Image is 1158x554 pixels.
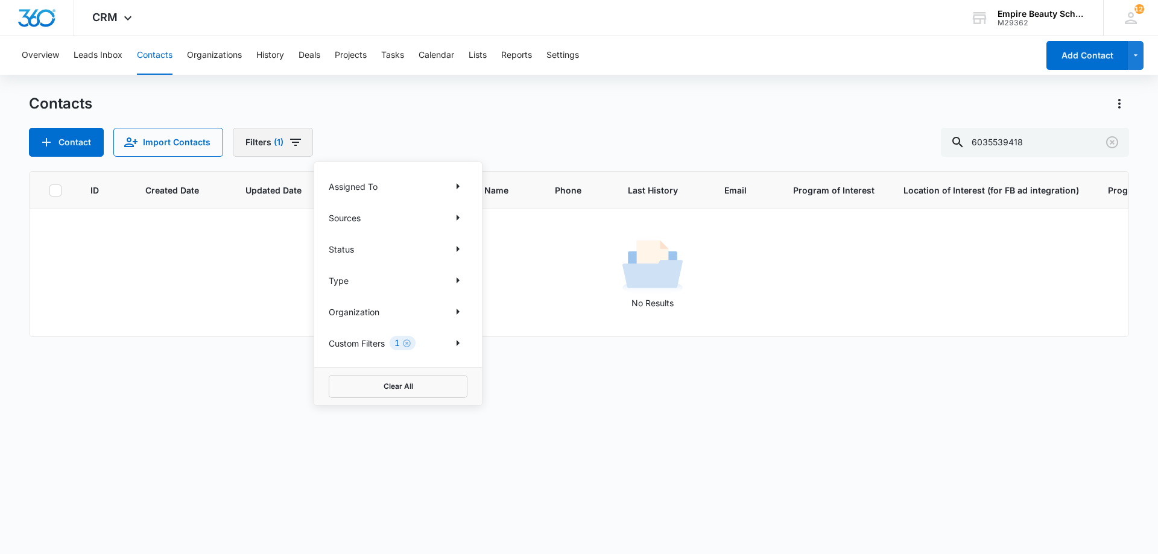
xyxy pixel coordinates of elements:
span: ID [90,184,99,197]
button: Show Custom Filters filters [448,333,467,353]
button: Clear [1103,133,1122,152]
span: (1) [274,138,283,146]
div: notifications count [1134,4,1144,14]
span: Created Date [145,184,199,197]
button: Filters [233,128,313,157]
button: Show Type filters [448,271,467,290]
button: Calendar [419,36,454,75]
p: Type [329,274,349,287]
button: Clear [402,339,411,347]
button: Organizations [187,36,242,75]
span: Updated Date [245,184,302,197]
span: Last History [628,184,678,197]
input: Search Contacts [941,128,1129,157]
button: Overview [22,36,59,75]
span: Location of Interest (for FB ad integration) [903,184,1079,197]
button: Import Contacts [113,128,223,157]
button: Add Contact [1046,41,1128,70]
p: Organization [329,306,379,318]
p: Custom Filters [329,337,385,350]
button: Show Organization filters [448,302,467,321]
span: Email [724,184,747,197]
button: Deals [299,36,320,75]
p: Status [329,243,354,256]
button: Reports [501,36,532,75]
p: Sources [329,212,361,224]
button: Projects [335,36,367,75]
button: Clear All [329,375,467,398]
div: 1 [390,336,416,350]
span: 121 [1134,4,1144,14]
button: Lists [469,36,487,75]
p: Assigned To [329,180,378,193]
button: Contacts [137,36,172,75]
button: Tasks [381,36,404,75]
h1: Contacts [29,95,92,113]
button: Add Contact [29,128,104,157]
img: No Results [622,236,683,297]
span: Program [1108,184,1144,197]
button: Show Sources filters [448,208,467,227]
div: account id [998,19,1086,27]
span: Phone [555,184,581,197]
button: Actions [1110,94,1129,113]
button: Show Status filters [448,239,467,259]
span: Program of Interest [793,184,875,197]
button: Show Assigned To filters [448,177,467,196]
button: Leads Inbox [74,36,122,75]
button: History [256,36,284,75]
button: Settings [546,36,579,75]
span: CRM [92,11,118,24]
div: account name [998,9,1086,19]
